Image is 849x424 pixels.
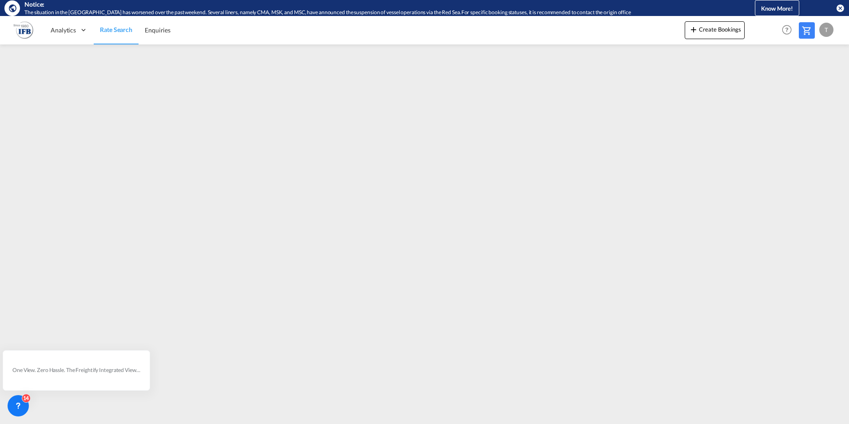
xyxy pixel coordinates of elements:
span: Enquiries [145,26,171,34]
div: The situation in the Red Sea has worsened over the past weekend. Several liners, namely CMA, MSK,... [24,9,718,16]
span: Help [779,22,794,37]
div: Help [779,22,799,38]
a: Rate Search [94,16,139,44]
button: icon-plus 400-fgCreate Bookings [685,21,745,39]
div: T [819,23,833,37]
span: Analytics [51,26,76,35]
md-icon: icon-earth [8,4,17,12]
button: icon-close-circle [836,4,845,12]
md-icon: icon-plus 400-fg [688,24,699,35]
span: Rate Search [100,26,132,33]
a: Enquiries [139,16,177,44]
div: Analytics [44,16,94,44]
img: b628ab10256c11eeb52753acbc15d091.png [13,20,33,40]
span: Know More! [761,5,793,12]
